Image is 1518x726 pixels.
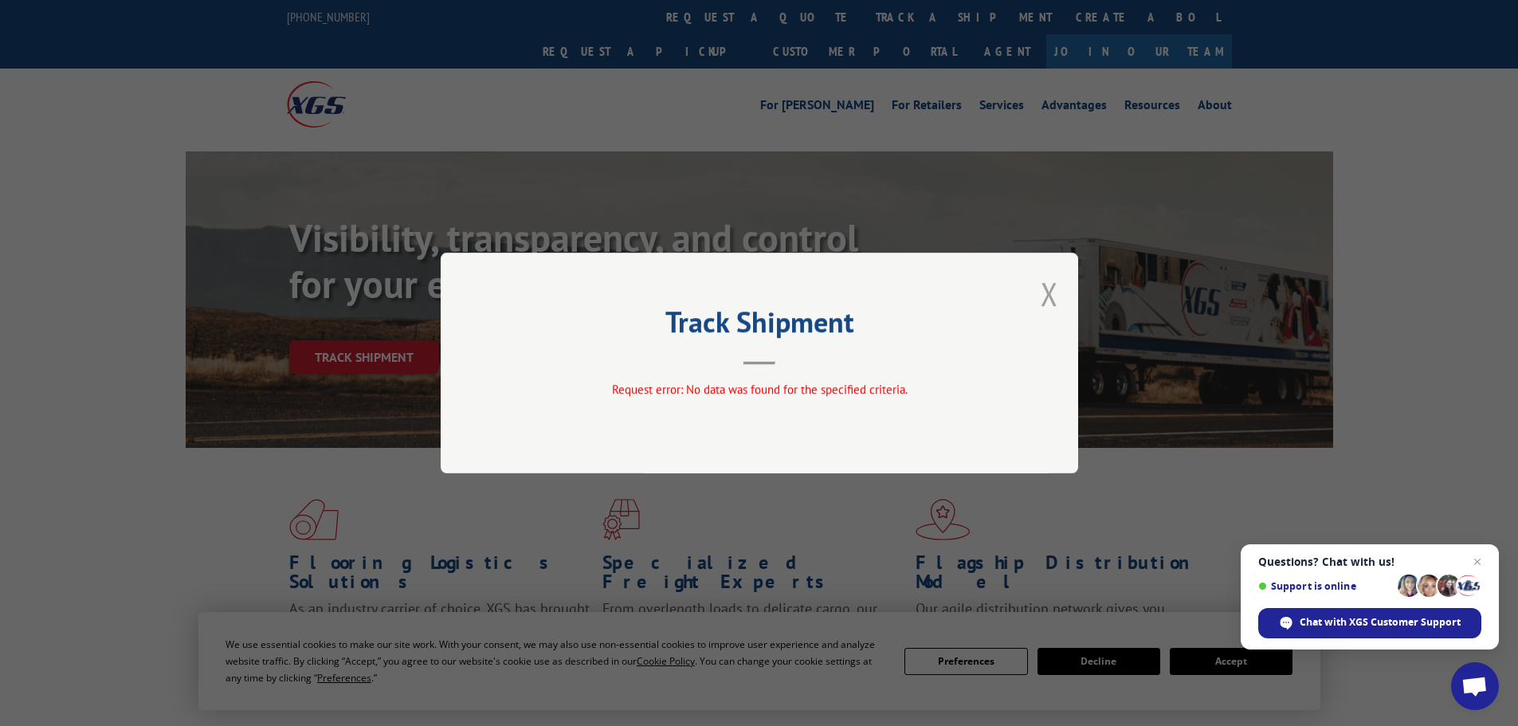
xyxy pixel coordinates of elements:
h2: Track Shipment [520,311,998,341]
span: Support is online [1258,580,1392,592]
span: Chat with XGS Customer Support [1300,615,1461,630]
div: Open chat [1451,662,1499,710]
span: Questions? Chat with us! [1258,555,1481,568]
span: Close chat [1468,552,1487,571]
span: Request error: No data was found for the specified criteria. [611,382,907,397]
div: Chat with XGS Customer Support [1258,608,1481,638]
button: Close modal [1041,273,1058,315]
